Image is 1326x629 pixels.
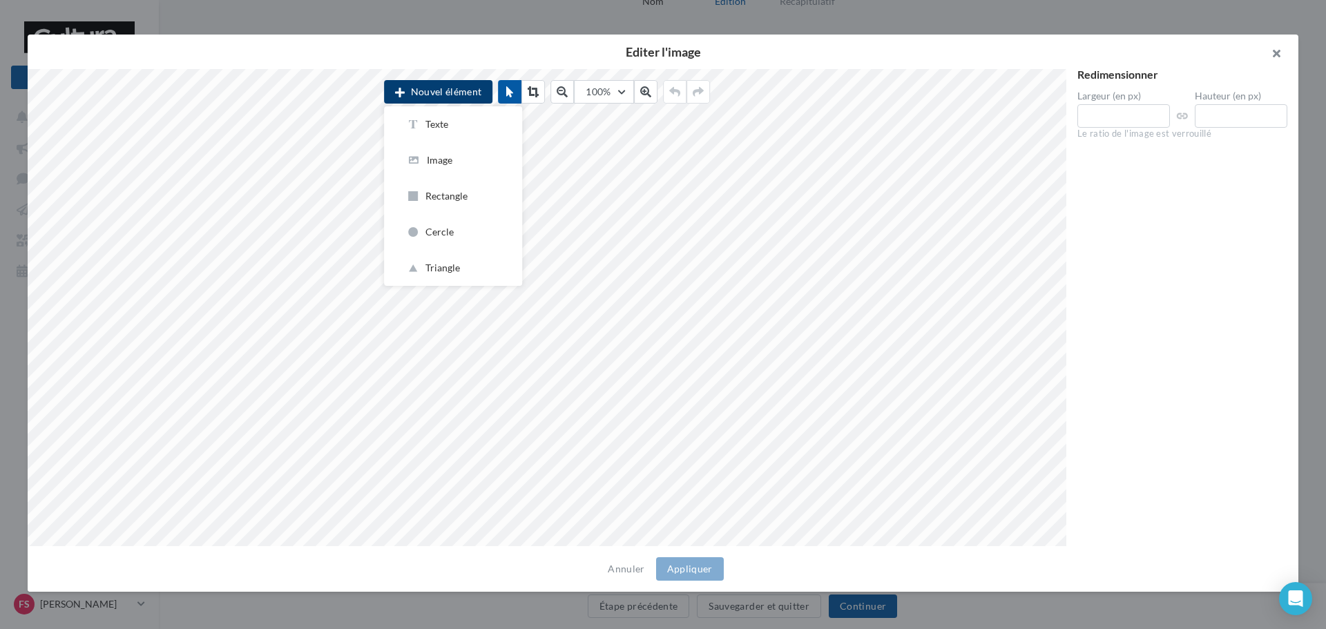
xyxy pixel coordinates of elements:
div: Le ratio de l'image est verrouillé [1077,128,1287,140]
label: Hauteur (en px) [1195,91,1287,101]
button: Image [384,142,522,178]
div: Open Intercom Messenger [1279,582,1312,615]
div: Redimensionner [1077,69,1287,80]
button: Annuler [602,561,650,577]
h2: Editer l'image [50,46,1276,58]
div: Image [406,153,500,167]
div: Triangle [406,261,500,275]
div: Cercle [406,225,500,239]
div: Rectangle [406,189,500,203]
button: Triangle [384,250,522,286]
button: Cercle [384,214,522,250]
button: 100% [574,80,633,104]
div: Texte [406,117,500,131]
button: Texte [384,106,522,142]
button: Appliquer [656,557,724,581]
button: Rectangle [384,178,522,214]
label: Largeur (en px) [1077,91,1170,101]
button: Nouvel élément [384,80,492,104]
